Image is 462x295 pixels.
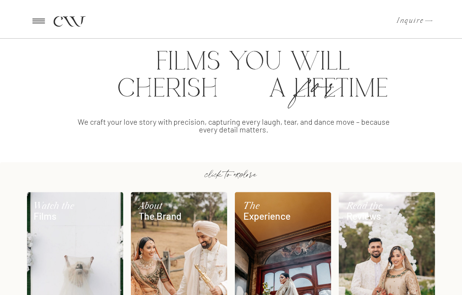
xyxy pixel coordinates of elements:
a: Watch the [34,192,95,211]
i: for [300,56,342,112]
a: About [139,192,189,211]
a: Experience [243,202,293,221]
a: Reviews [346,202,396,221]
a: Films [34,202,83,221]
h2: click to explore [189,170,273,179]
a: CW [53,14,85,28]
p: We craft your love story with precision, capturing every laugh, tear, and dance move – because ev... [72,118,395,140]
a: Inquire [397,17,420,25]
a: Read the [346,192,396,211]
a: The Brand [139,202,215,221]
a: The [243,192,293,211]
